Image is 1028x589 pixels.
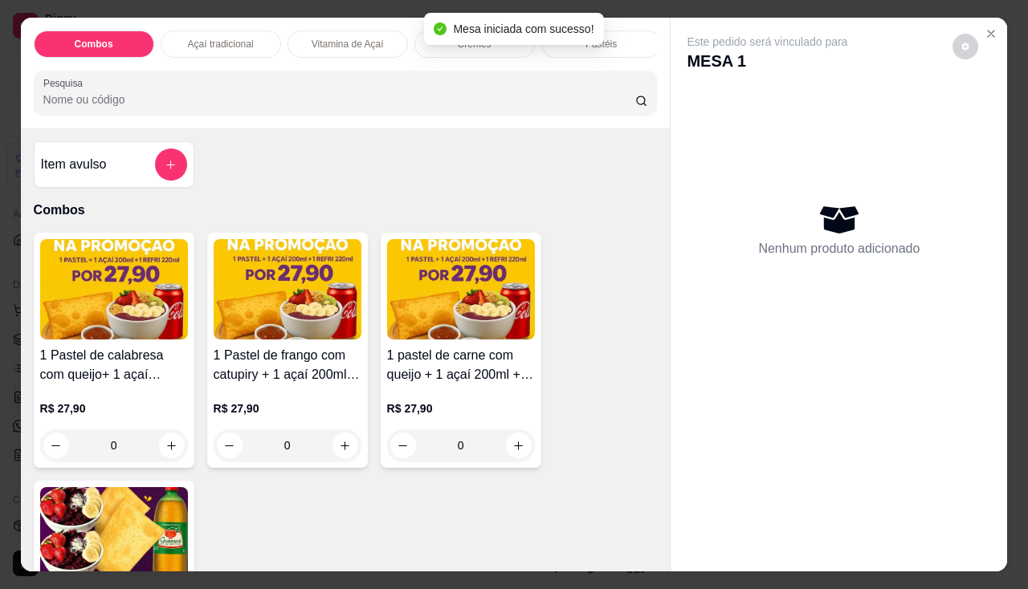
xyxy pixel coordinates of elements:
p: Combos [75,38,113,51]
h4: 1 Pastel de frango com catupiry + 1 açaí 200ml + 1 refri lata 220ml [214,346,361,384]
label: Pesquisa [43,76,88,90]
p: R$ 27,90 [40,400,188,416]
p: Vitamina de Açaí [312,38,384,51]
p: Pastéis [585,38,617,51]
img: product-image [387,239,535,339]
button: add-separate-item [155,148,187,181]
p: R$ 27,90 [214,400,361,416]
h4: 1 pastel de carne com queijo + 1 açaí 200ml + 1 refri lata 220ml [387,346,535,384]
p: R$ 27,90 [387,400,535,416]
img: product-image [40,239,188,339]
p: Este pedido será vinculado para [687,34,847,50]
p: Combos [34,201,658,220]
button: decrease-product-quantity [953,34,978,59]
img: product-image [214,239,361,339]
h4: 1 Pastel de calabresa com queijo+ 1 açaí 200ml+ 1 refri lata 220ml [40,346,188,384]
span: Mesa iniciada com sucesso! [453,22,594,35]
input: Pesquisa [43,91,635,108]
p: MESA 1 [687,50,847,72]
p: Nenhum produto adicionado [758,239,920,258]
span: check-circle [434,22,447,35]
p: Açaí tradicional [188,38,254,51]
button: Close [978,21,1004,47]
h4: Item avulso [41,155,107,174]
img: product-image [40,487,188,587]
